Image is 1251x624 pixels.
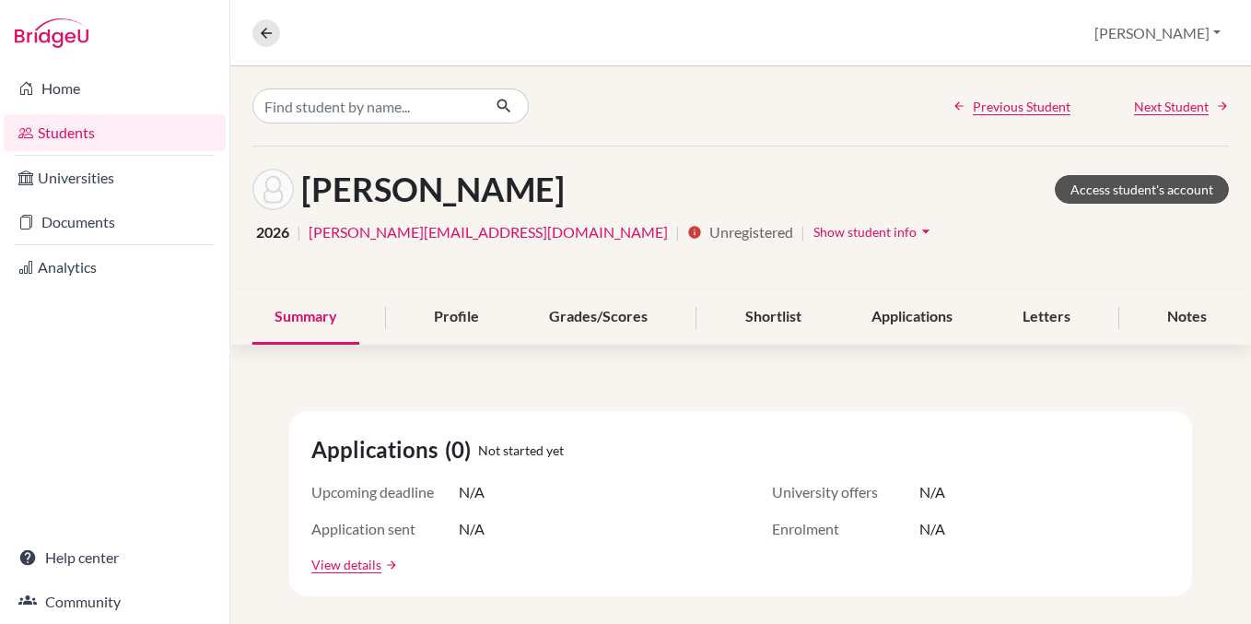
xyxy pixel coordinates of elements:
[973,97,1070,116] span: Previous Student
[675,221,680,243] span: |
[917,222,935,241] i: arrow_drop_down
[813,224,917,240] span: Show student info
[311,555,381,574] a: View details
[252,169,294,210] img: Michaela Mlynarova's avatar
[4,583,226,620] a: Community
[709,221,793,243] span: Unregistered
[478,441,564,460] span: Not started yet
[381,559,398,571] a: arrow_forward
[445,433,478,466] span: (0)
[953,97,1070,116] a: Previous Student
[4,539,226,576] a: Help center
[256,221,289,243] span: 2026
[459,518,485,540] span: N/A
[412,290,501,345] div: Profile
[772,481,919,503] span: University offers
[687,225,702,240] i: info
[311,433,445,466] span: Applications
[527,290,670,345] div: Grades/Scores
[723,290,824,345] div: Shortlist
[309,221,668,243] a: [PERSON_NAME][EMAIL_ADDRESS][DOMAIN_NAME]
[772,518,919,540] span: Enrolment
[459,481,485,503] span: N/A
[919,518,945,540] span: N/A
[4,249,226,286] a: Analytics
[801,221,805,243] span: |
[1134,97,1229,116] a: Next Student
[4,159,226,196] a: Universities
[4,204,226,241] a: Documents
[1145,290,1229,345] div: Notes
[311,481,459,503] span: Upcoming deadline
[4,114,226,151] a: Students
[1055,175,1229,204] a: Access student's account
[15,18,88,48] img: Bridge-U
[301,170,565,209] h1: [PERSON_NAME]
[849,290,975,345] div: Applications
[252,88,481,124] input: Find student by name...
[813,218,936,246] button: Show student infoarrow_drop_down
[252,290,359,345] div: Summary
[1086,16,1229,51] button: [PERSON_NAME]
[4,70,226,107] a: Home
[1134,97,1209,116] span: Next Student
[297,221,301,243] span: |
[311,518,459,540] span: Application sent
[919,481,945,503] span: N/A
[1000,290,1093,345] div: Letters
